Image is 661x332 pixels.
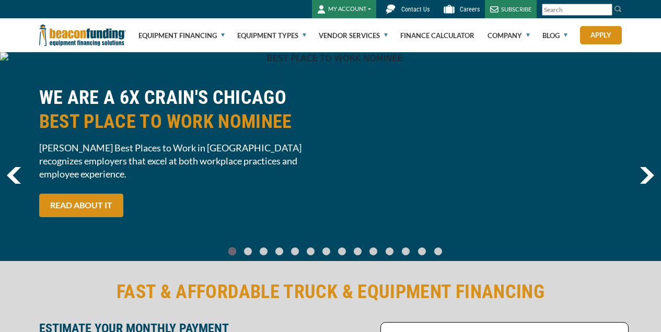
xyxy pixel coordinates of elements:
[258,247,270,256] a: Go To Slide 2
[7,167,21,184] a: previous
[401,6,430,13] span: Contact Us
[614,5,622,13] img: Search
[367,247,380,256] a: Go To Slide 9
[432,247,445,256] a: Go To Slide 13
[39,141,324,181] span: [PERSON_NAME] Best Places to Work in [GEOGRAPHIC_DATA] recognizes employers that excel at both wo...
[39,280,622,304] h2: FAST & AFFORDABLE TRUCK & EQUIPMENT FINANCING
[319,19,388,52] a: Vendor Services
[399,247,412,256] a: Go To Slide 11
[39,194,123,217] a: READ ABOUT IT
[383,247,396,256] a: Go To Slide 10
[640,167,654,184] a: next
[237,19,306,52] a: Equipment Types
[601,6,610,14] a: Clear search text
[305,247,317,256] a: Go To Slide 5
[273,247,286,256] a: Go To Slide 3
[289,247,301,256] a: Go To Slide 4
[542,4,612,16] input: Search
[542,19,567,52] a: Blog
[320,247,333,256] a: Go To Slide 6
[7,167,21,184] img: Left Navigator
[400,19,474,52] a: Finance Calculator
[226,247,239,256] a: Go To Slide 0
[460,6,480,13] span: Careers
[488,19,530,52] a: Company
[415,247,428,256] a: Go To Slide 12
[138,19,225,52] a: Equipment Financing
[242,247,254,256] a: Go To Slide 1
[39,110,324,134] span: BEST PLACE TO WORK NOMINEE
[640,167,654,184] img: Right Navigator
[39,18,126,52] img: Beacon Funding Corporation logo
[39,86,324,134] h2: WE ARE A 6X CRAIN'S CHICAGO
[352,247,364,256] a: Go To Slide 8
[580,26,622,44] a: Apply
[336,247,349,256] a: Go To Slide 7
